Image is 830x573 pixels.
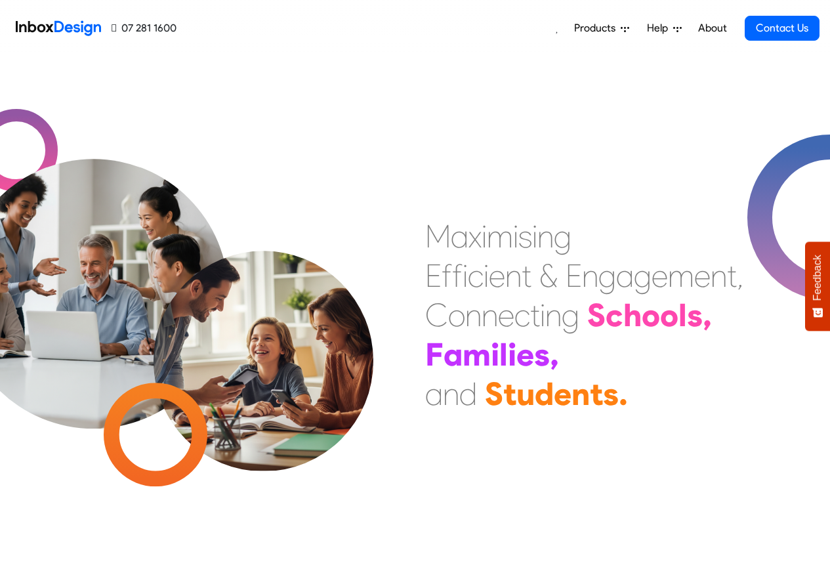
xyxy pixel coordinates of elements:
div: t [503,374,516,414]
a: Help [642,15,687,41]
div: n [443,374,459,414]
div: g [634,256,652,295]
div: n [537,217,554,256]
div: t [530,295,540,335]
div: m [487,217,513,256]
div: E [566,256,582,295]
div: e [516,335,534,374]
div: . [619,374,628,414]
div: d [459,374,477,414]
div: t [590,374,603,414]
div: l [499,335,508,374]
div: o [642,295,660,335]
div: a [451,217,468,256]
div: o [660,295,678,335]
div: i [532,217,537,256]
div: c [606,295,623,335]
div: f [452,256,463,295]
div: e [489,256,505,295]
a: Products [569,15,634,41]
div: a [616,256,634,295]
div: e [652,256,668,295]
div: x [468,217,482,256]
span: Products [574,20,621,36]
div: a [425,374,443,414]
div: , [550,335,559,374]
div: F [425,335,444,374]
div: i [491,335,499,374]
div: g [554,217,571,256]
div: n [711,256,727,295]
div: n [505,256,522,295]
a: Contact Us [745,16,820,41]
div: i [484,256,489,295]
div: i [513,217,518,256]
div: e [498,295,514,335]
img: parents_with_child.png [126,196,401,471]
div: t [727,256,737,295]
div: C [425,295,448,335]
div: , [703,295,712,335]
div: n [465,295,482,335]
a: About [694,15,730,41]
div: c [468,256,484,295]
div: S [587,295,606,335]
div: E [425,256,442,295]
div: Maximising Efficient & Engagement, Connecting Schools, Families, and Students. [425,217,743,414]
div: n [482,295,498,335]
button: Feedback - Show survey [805,242,830,331]
a: 07 281 1600 [112,20,176,36]
div: u [516,374,535,414]
div: , [737,256,743,295]
div: i [482,217,487,256]
div: l [678,295,687,335]
div: e [694,256,711,295]
div: t [522,256,531,295]
div: h [623,295,642,335]
div: s [603,374,619,414]
div: s [687,295,703,335]
div: g [562,295,579,335]
span: Feedback [812,255,823,301]
span: Help [647,20,673,36]
div: c [514,295,530,335]
div: & [539,256,558,295]
div: s [518,217,532,256]
div: n [545,295,562,335]
div: f [442,256,452,295]
div: m [463,335,491,374]
div: i [463,256,468,295]
div: s [534,335,550,374]
div: d [535,374,554,414]
div: g [598,256,616,295]
div: o [448,295,465,335]
div: m [668,256,694,295]
div: S [485,374,503,414]
div: n [582,256,598,295]
div: i [540,295,545,335]
div: M [425,217,451,256]
div: e [554,374,571,414]
div: n [571,374,590,414]
div: a [444,335,463,374]
div: i [508,335,516,374]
